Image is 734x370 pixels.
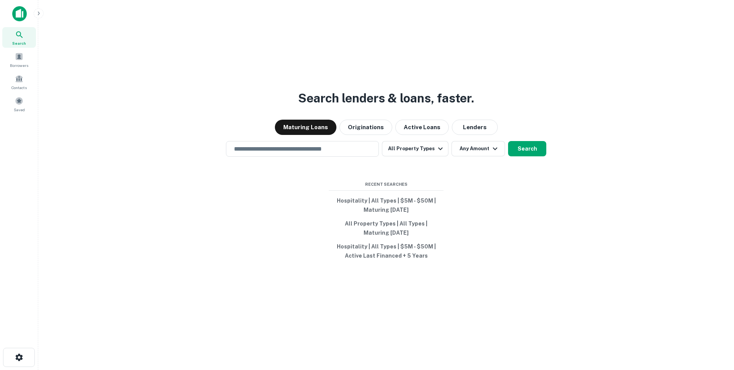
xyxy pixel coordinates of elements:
button: Search [508,141,546,156]
button: All Property Types | All Types | Maturing [DATE] [329,217,443,240]
a: Contacts [2,71,36,92]
a: Search [2,27,36,48]
a: Borrowers [2,49,36,70]
span: Search [12,40,26,46]
img: capitalize-icon.png [12,6,27,21]
h3: Search lenders & loans, faster. [298,89,474,107]
button: All Property Types [382,141,448,156]
span: Saved [14,107,25,113]
button: Active Loans [395,120,449,135]
button: Maturing Loans [275,120,336,135]
iframe: Chat Widget [696,309,734,346]
a: Saved [2,94,36,114]
span: Borrowers [10,62,28,68]
button: Any Amount [451,141,505,156]
span: Recent Searches [329,181,443,188]
span: Contacts [11,84,27,91]
button: Originations [339,120,392,135]
button: Lenders [452,120,498,135]
button: Hospitality | All Types | $5M - $50M | Active Last Financed + 5 Years [329,240,443,263]
button: Hospitality | All Types | $5M - $50M | Maturing [DATE] [329,194,443,217]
